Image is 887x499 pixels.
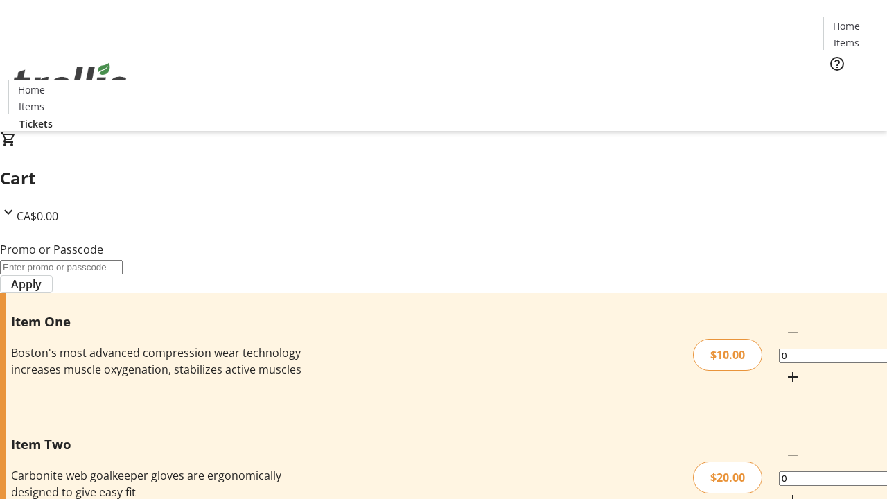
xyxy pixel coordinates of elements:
button: Help [823,50,851,78]
span: CA$0.00 [17,209,58,224]
img: Orient E2E Organization iZ420mQ27c's Logo [8,48,132,117]
span: Apply [11,276,42,292]
a: Home [824,19,868,33]
a: Tickets [823,80,879,95]
div: $20.00 [693,462,762,493]
h3: Item One [11,312,314,331]
span: Items [834,35,859,50]
a: Items [824,35,868,50]
span: Items [19,99,44,114]
span: Tickets [834,80,868,95]
span: Tickets [19,116,53,131]
a: Items [9,99,53,114]
a: Tickets [8,116,64,131]
button: Increment by one [779,363,807,391]
span: Home [18,82,45,97]
a: Home [9,82,53,97]
div: Boston's most advanced compression wear technology increases muscle oxygenation, stabilizes activ... [11,344,314,378]
h3: Item Two [11,435,314,454]
span: Home [833,19,860,33]
div: $10.00 [693,339,762,371]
